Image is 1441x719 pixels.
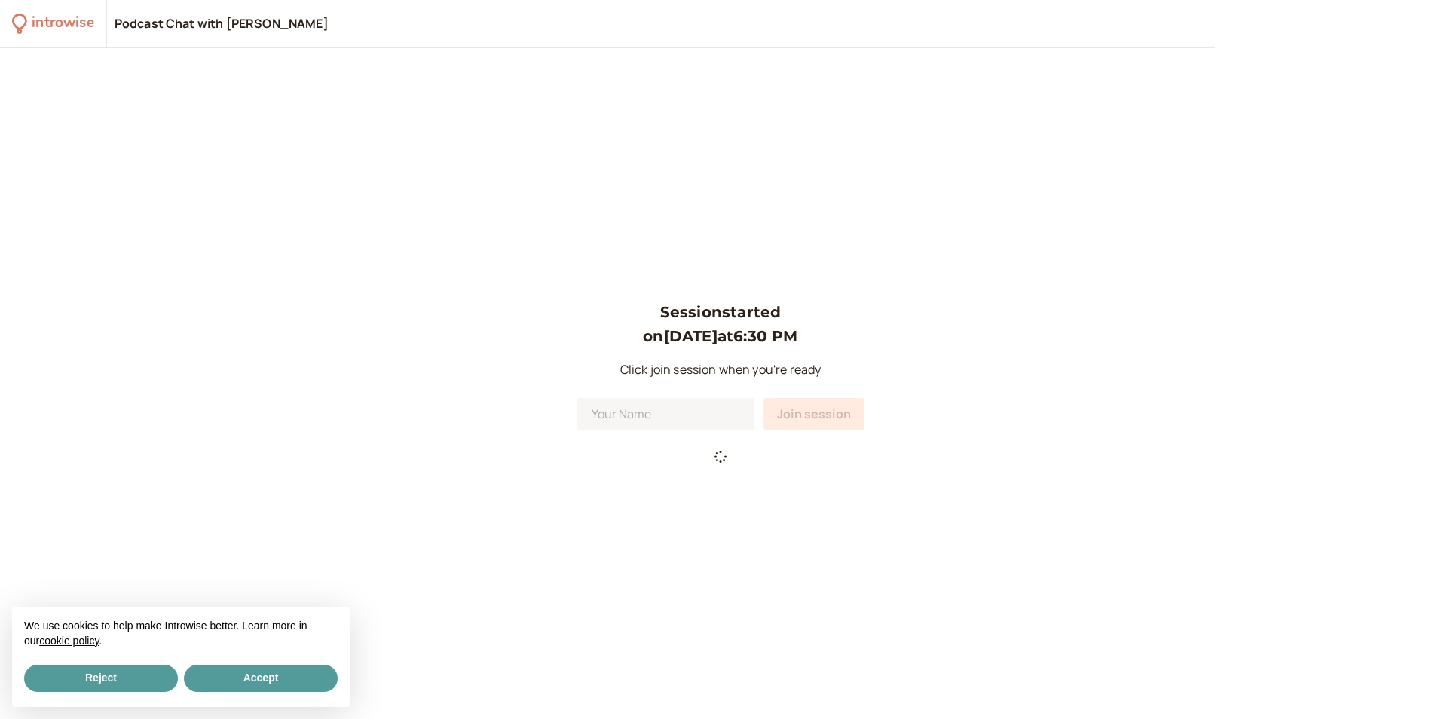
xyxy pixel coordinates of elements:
p: Click join session when you're ready [577,360,864,380]
a: cookie policy [39,635,99,647]
button: Reject [24,665,178,692]
div: introwise [32,12,93,35]
button: Accept [184,665,338,692]
div: We use cookies to help make Introwise better. Learn more in our . [12,607,350,662]
button: Join session [763,398,864,430]
input: Your Name [577,398,754,430]
div: Podcast Chat with [PERSON_NAME] [115,16,329,32]
span: Join session [777,405,851,422]
h3: Session started on [DATE] at 6:30 PM [577,300,864,349]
